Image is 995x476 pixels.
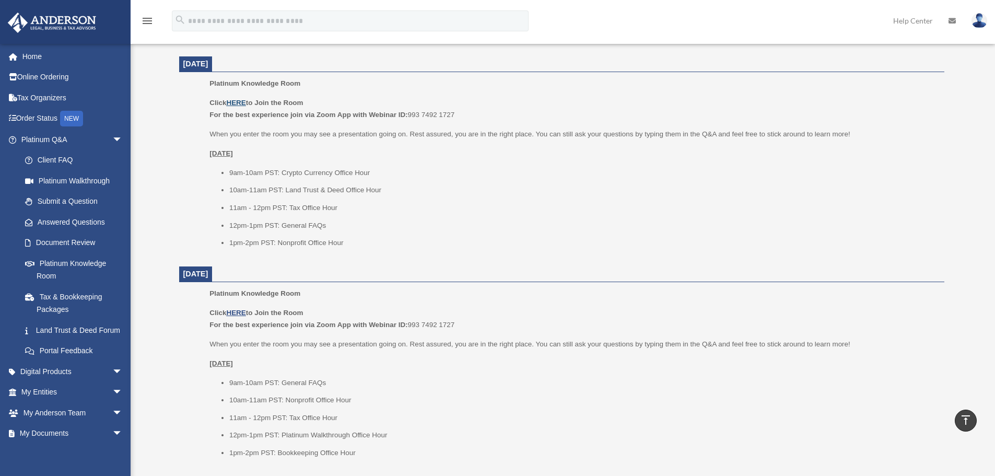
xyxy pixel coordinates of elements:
li: 12pm-1pm PST: General FAQs [229,219,937,232]
p: 993 7492 1727 [209,97,937,121]
span: Platinum Knowledge Room [209,79,300,87]
span: arrow_drop_down [112,423,133,445]
li: 1pm-2pm PST: Nonprofit Office Hour [229,237,937,249]
a: Platinum Knowledge Room [15,253,133,286]
a: HERE [226,309,245,317]
a: menu [141,18,154,27]
b: For the best experience join via Zoom App with Webinar ID: [209,111,407,119]
i: vertical_align_top [959,414,972,426]
p: 993 7492 1727 [209,307,937,331]
span: arrow_drop_down [112,129,133,150]
a: Client FAQ [15,150,138,171]
a: vertical_align_top [955,410,977,432]
span: arrow_drop_down [112,382,133,403]
li: 11am - 12pm PST: Tax Office Hour [229,412,937,424]
u: [DATE] [209,149,233,157]
li: 10am-11am PST: Land Trust & Deed Office Hour [229,184,937,196]
p: When you enter the room you may see a presentation going on. Rest assured, you are in the right p... [209,128,937,141]
p: When you enter the room you may see a presentation going on. Rest assured, you are in the right p... [209,338,937,351]
b: Click to Join the Room [209,309,303,317]
span: [DATE] [183,270,208,278]
span: arrow_drop_down [112,361,133,382]
img: User Pic [971,13,987,28]
u: [DATE] [209,359,233,367]
b: Click to Join the Room [209,99,303,107]
a: Land Trust & Deed Forum [15,320,138,341]
a: Document Review [15,233,138,253]
img: Anderson Advisors Platinum Portal [5,13,99,33]
i: search [174,14,186,26]
a: HERE [226,99,245,107]
a: Online Ordering [7,67,138,88]
a: Platinum Walkthrough [15,170,138,191]
a: Platinum Q&Aarrow_drop_down [7,129,138,150]
a: Home [7,46,138,67]
li: 9am-10am PST: General FAQs [229,377,937,389]
a: My Documentsarrow_drop_down [7,423,138,444]
a: Order StatusNEW [7,108,138,130]
li: 11am - 12pm PST: Tax Office Hour [229,202,937,214]
li: 9am-10am PST: Crypto Currency Office Hour [229,167,937,179]
span: Platinum Knowledge Room [209,289,300,297]
li: 1pm-2pm PST: Bookkeeping Office Hour [229,447,937,459]
div: NEW [60,111,83,126]
li: 10am-11am PST: Nonprofit Office Hour [229,394,937,407]
span: arrow_drop_down [112,402,133,424]
a: Portal Feedback [15,341,138,362]
b: For the best experience join via Zoom App with Webinar ID: [209,321,407,329]
a: Tax Organizers [7,87,138,108]
a: Answered Questions [15,212,138,233]
li: 12pm-1pm PST: Platinum Walkthrough Office Hour [229,429,937,442]
i: menu [141,15,154,27]
span: [DATE] [183,60,208,68]
a: My Entitiesarrow_drop_down [7,382,138,403]
a: Tax & Bookkeeping Packages [15,286,138,320]
a: Submit a Question [15,191,138,212]
a: My Anderson Teamarrow_drop_down [7,402,138,423]
a: Digital Productsarrow_drop_down [7,361,138,382]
